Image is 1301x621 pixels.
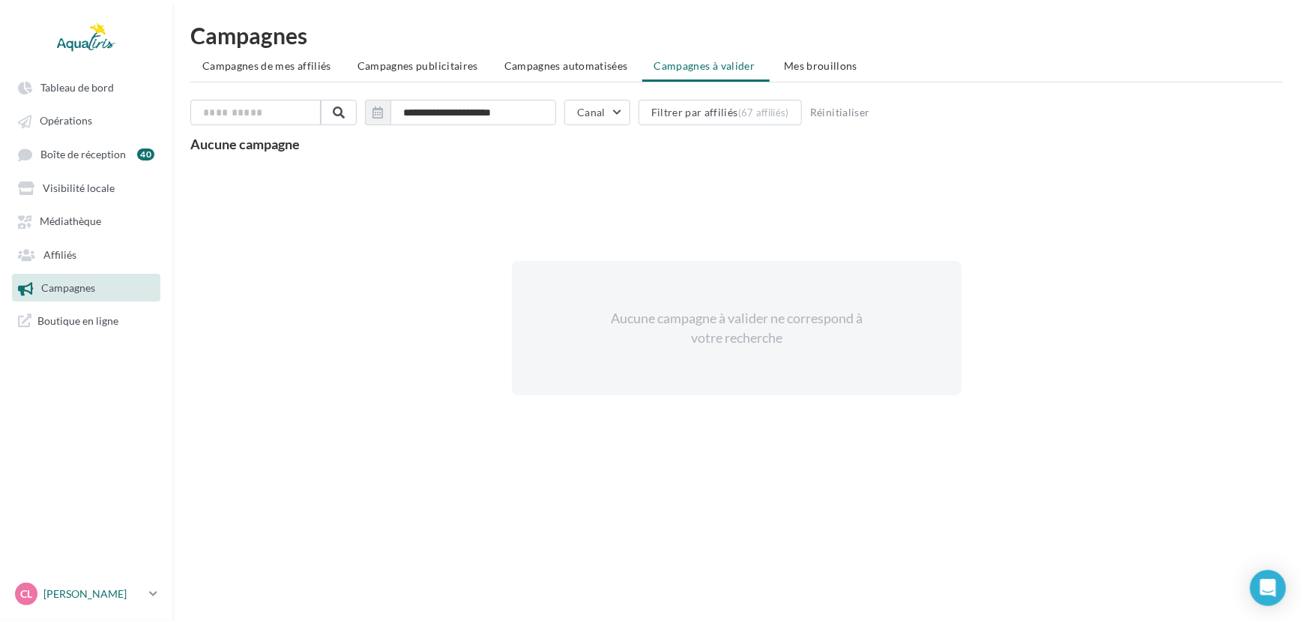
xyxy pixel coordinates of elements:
[40,215,101,228] span: Médiathèque
[40,81,114,94] span: Tableau de bord
[37,313,118,328] span: Boutique en ligne
[9,106,163,133] a: Opérations
[190,24,1283,46] h1: Campagnes
[357,59,478,72] span: Campagnes publicitaires
[9,73,163,100] a: Tableau de bord
[608,309,866,347] div: Aucune campagne à valider ne correspond à votre recherche
[804,103,876,121] button: Réinitialiser
[1250,570,1286,606] div: Open Intercom Messenger
[137,148,154,160] div: 40
[43,586,143,601] p: [PERSON_NAME]
[738,106,789,118] div: (67 affiliés)
[12,580,160,608] a: CL [PERSON_NAME]
[784,59,857,72] span: Mes brouillons
[9,207,163,234] a: Médiathèque
[9,174,163,201] a: Visibilité locale
[9,307,163,334] a: Boutique en ligne
[9,140,163,168] a: Boîte de réception 40
[202,59,331,72] span: Campagnes de mes affiliés
[43,181,115,194] span: Visibilité locale
[20,586,32,601] span: CL
[9,241,163,268] a: Affiliés
[504,59,628,72] span: Campagnes automatisées
[41,282,95,295] span: Campagnes
[43,248,76,261] span: Affiliés
[40,115,92,127] span: Opérations
[40,148,126,160] span: Boîte de réception
[190,136,300,152] span: Aucune campagne
[639,100,802,125] button: Filtrer par affiliés(67 affiliés)
[9,274,163,301] a: Campagnes
[564,100,630,125] button: Canal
